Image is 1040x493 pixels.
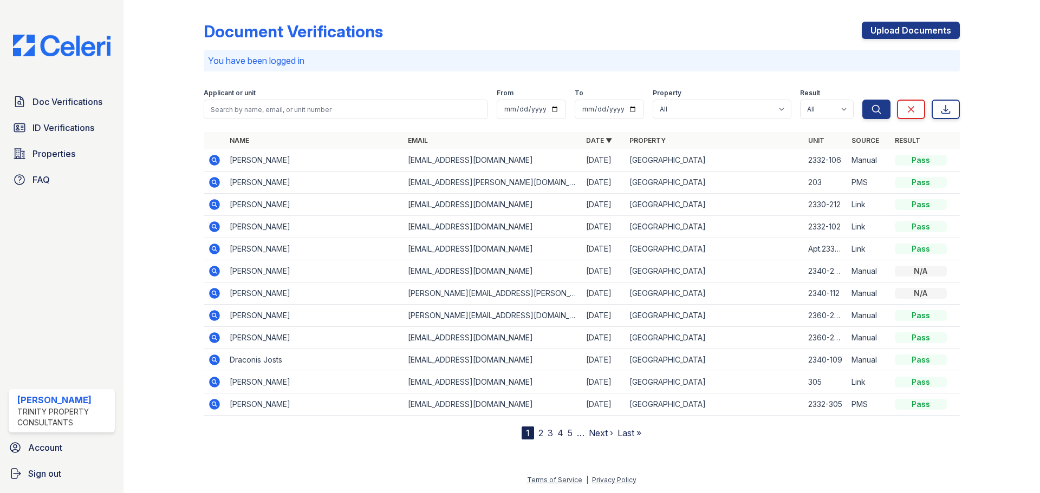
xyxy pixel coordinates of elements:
td: [GEOGRAPHIC_DATA] [625,393,803,416]
td: [DATE] [582,371,625,393]
div: Pass [895,177,947,188]
td: [GEOGRAPHIC_DATA] [625,216,803,238]
span: Sign out [28,467,61,480]
td: [EMAIL_ADDRESS][DOMAIN_NAME] [404,327,582,349]
td: Apt.2332-102 [804,238,847,260]
a: ID Verifications [9,117,115,139]
td: Link [847,238,890,260]
div: N/A [895,288,947,299]
td: [DATE] [582,172,625,194]
td: [DATE] [582,282,625,305]
a: Sign out [4,463,119,484]
div: Pass [895,399,947,410]
span: ID Verifications [32,121,94,134]
td: [EMAIL_ADDRESS][DOMAIN_NAME] [404,238,582,260]
span: … [577,426,584,439]
td: 2340-207 [804,260,847,282]
label: Applicant or unit [204,89,256,97]
a: Doc Verifications [9,91,115,113]
td: Manual [847,282,890,305]
a: Date ▼ [586,136,612,144]
td: [DATE] [582,238,625,260]
a: Account [4,437,119,458]
td: [GEOGRAPHIC_DATA] [625,305,803,327]
td: PMS [847,393,890,416]
td: [GEOGRAPHIC_DATA] [625,371,803,393]
td: PMS [847,172,890,194]
td: [GEOGRAPHIC_DATA] [625,260,803,282]
td: [GEOGRAPHIC_DATA] [625,349,803,371]
td: [GEOGRAPHIC_DATA] [625,194,803,216]
td: 305 [804,371,847,393]
p: You have been logged in [208,54,955,67]
a: Upload Documents [862,22,960,39]
td: 203 [804,172,847,194]
td: 2332-102 [804,216,847,238]
div: Pass [895,221,947,232]
div: Pass [895,199,947,210]
div: Pass [895,155,947,166]
td: [PERSON_NAME][EMAIL_ADDRESS][DOMAIN_NAME] [404,305,582,327]
td: [DATE] [582,349,625,371]
td: Draconis Josts [225,349,404,371]
a: Source [851,136,879,144]
a: 3 [548,428,553,438]
span: Account [28,441,62,454]
td: [PERSON_NAME] [225,305,404,327]
td: [DATE] [582,216,625,238]
td: [PERSON_NAME][EMAIL_ADDRESS][PERSON_NAME][DOMAIN_NAME] [404,282,582,305]
td: Link [847,194,890,216]
div: Pass [895,377,947,387]
td: [PERSON_NAME] [225,172,404,194]
a: Properties [9,143,115,165]
td: [PERSON_NAME] [225,194,404,216]
div: Pass [895,354,947,365]
a: Result [895,136,920,144]
td: Link [847,216,890,238]
a: Unit [808,136,824,144]
td: [DATE] [582,194,625,216]
label: Property [653,89,681,97]
td: [EMAIL_ADDRESS][DOMAIN_NAME] [404,371,582,393]
td: 2330-212 [804,194,847,216]
td: [EMAIL_ADDRESS][DOMAIN_NAME] [404,194,582,216]
a: Last » [617,428,641,438]
div: 1 [522,426,534,439]
td: 2360-202 [804,327,847,349]
div: Trinity Property Consultants [17,406,110,428]
label: Result [800,89,820,97]
td: Manual [847,260,890,282]
span: FAQ [32,173,50,186]
td: [GEOGRAPHIC_DATA] [625,282,803,305]
td: [EMAIL_ADDRESS][DOMAIN_NAME] [404,149,582,172]
div: N/A [895,266,947,277]
td: Manual [847,349,890,371]
td: [GEOGRAPHIC_DATA] [625,172,803,194]
img: CE_Logo_Blue-a8612792a0a2168367f1c8372b55b34899dd931a85d93a1a3d3e32e68fde9ad4.png [4,35,119,56]
a: Name [230,136,249,144]
td: [EMAIL_ADDRESS][DOMAIN_NAME] [404,260,582,282]
td: [PERSON_NAME] [225,371,404,393]
div: [PERSON_NAME] [17,393,110,406]
label: From [497,89,513,97]
a: 5 [568,428,573,438]
td: [EMAIL_ADDRESS][PERSON_NAME][DOMAIN_NAME] [404,172,582,194]
td: [DATE] [582,327,625,349]
span: Properties [32,147,75,160]
a: Next › [589,428,613,438]
a: 2 [538,428,543,438]
a: Property [629,136,666,144]
td: 2332-106 [804,149,847,172]
input: Search by name, email, or unit number [204,100,488,119]
div: | [586,476,588,484]
span: Doc Verifications [32,95,102,108]
a: 4 [557,428,563,438]
td: [EMAIL_ADDRESS][DOMAIN_NAME] [404,349,582,371]
td: [PERSON_NAME] [225,260,404,282]
td: [DATE] [582,393,625,416]
a: Privacy Policy [592,476,636,484]
td: Link [847,371,890,393]
td: 2360-206 [804,305,847,327]
td: [PERSON_NAME] [225,149,404,172]
td: Manual [847,327,890,349]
